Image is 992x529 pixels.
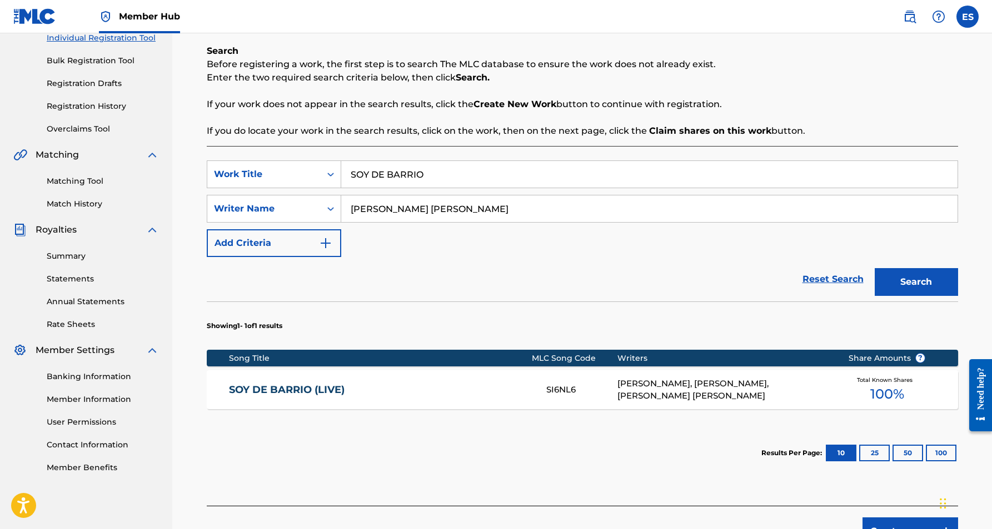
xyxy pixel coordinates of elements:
[47,394,159,405] a: Member Information
[903,10,916,23] img: search
[456,72,490,83] strong: Search.
[893,445,923,461] button: 50
[319,236,332,250] img: 9d2ae6d4665cec9f34b9.svg
[47,100,159,112] a: Registration History
[146,148,159,162] img: expand
[214,202,314,215] div: Writer Name
[146,344,159,357] img: expand
[761,448,825,458] p: Results Per Page:
[916,354,925,362] span: ?
[99,10,112,23] img: Top Rightsholder
[617,377,831,402] div: [PERSON_NAME], [PERSON_NAME], [PERSON_NAME] [PERSON_NAME]
[47,462,159,473] a: Member Benefits
[36,223,77,236] span: Royalties
[546,384,617,396] div: SI6NL6
[47,32,159,44] a: Individual Registration Tool
[207,98,958,111] p: If your work does not appear in the search results, click the button to continue with registration.
[859,445,890,461] button: 25
[13,344,27,357] img: Member Settings
[617,352,831,364] div: Writers
[47,55,159,67] a: Bulk Registration Tool
[47,78,159,89] a: Registration Drafts
[47,439,159,451] a: Contact Information
[940,487,946,520] div: Drag
[875,268,958,296] button: Search
[214,168,314,181] div: Work Title
[13,148,27,162] img: Matching
[47,319,159,330] a: Rate Sheets
[207,46,238,56] b: Search
[956,6,979,28] div: User Menu
[797,267,869,291] a: Reset Search
[47,273,159,285] a: Statements
[207,160,958,301] form: Search Form
[207,124,958,138] p: If you do locate your work in the search results, click on the work, then on the next page, click...
[47,175,159,187] a: Matching Tool
[47,371,159,382] a: Banking Information
[849,352,925,364] span: Share Amounts
[932,10,945,23] img: help
[926,445,956,461] button: 100
[928,6,950,28] div: Help
[36,344,114,357] span: Member Settings
[229,352,532,364] div: Song Title
[146,223,159,236] img: expand
[13,223,27,236] img: Royalties
[47,123,159,135] a: Overclaims Tool
[649,125,771,136] strong: Claim shares on this work
[857,376,917,384] span: Total Known Shares
[826,445,856,461] button: 10
[207,58,958,71] p: Before registering a work, the first step is to search The MLC database to ensure the work does n...
[13,8,56,24] img: MLC Logo
[473,99,556,109] strong: Create New Work
[229,384,531,396] a: SOY DE BARRIO (LIVE)
[870,384,904,404] span: 100 %
[47,198,159,210] a: Match History
[207,71,958,84] p: Enter the two required search criteria below, then click
[207,229,341,257] button: Add Criteria
[899,6,921,28] a: Public Search
[47,296,159,308] a: Annual Statements
[47,250,159,262] a: Summary
[36,148,79,162] span: Matching
[47,416,159,428] a: User Permissions
[119,10,180,23] span: Member Hub
[961,350,992,441] iframe: Resource Center
[936,476,992,529] iframe: Chat Widget
[532,352,617,364] div: MLC Song Code
[207,321,282,331] p: Showing 1 - 1 of 1 results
